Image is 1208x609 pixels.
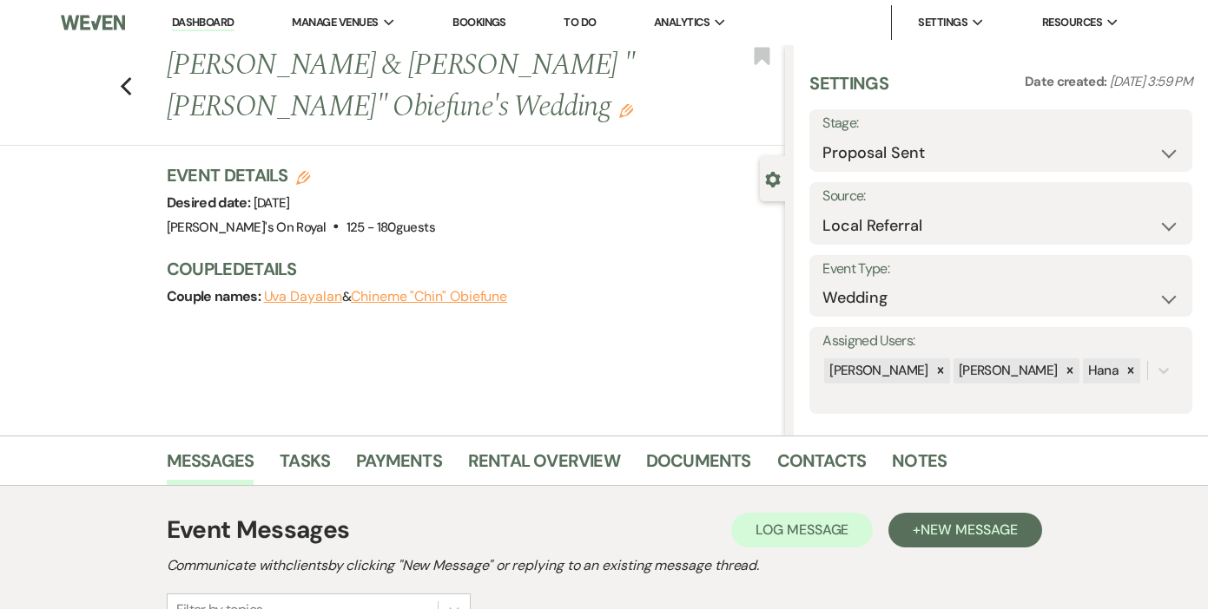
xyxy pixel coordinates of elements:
[765,170,781,187] button: Close lead details
[280,447,330,485] a: Tasks
[167,512,350,548] h1: Event Messages
[822,329,1179,354] label: Assigned Users:
[167,45,655,128] h1: [PERSON_NAME] & [PERSON_NAME] "[PERSON_NAME]" Obiefune's Wedding
[1083,358,1121,383] div: Hana
[619,102,633,118] button: Edit
[1042,14,1102,31] span: Resources
[822,257,1179,282] label: Event Type:
[167,287,264,305] span: Couple names:
[172,15,234,31] a: Dashboard
[888,513,1041,547] button: +New Message
[167,219,327,236] span: [PERSON_NAME]'s On Royal
[167,257,769,281] h3: Couple Details
[1110,73,1192,90] span: [DATE] 3:59 PM
[167,193,254,212] span: Desired date:
[351,290,507,304] button: Chineme "Chin" Obiefune
[167,447,254,485] a: Messages
[809,71,888,109] h3: Settings
[918,14,967,31] span: Settings
[822,111,1179,136] label: Stage:
[167,555,1042,576] h2: Communicate with clients by clicking "New Message" or replying to an existing message thread.
[254,194,290,212] span: [DATE]
[347,219,435,236] span: 125 - 180 guests
[167,163,435,187] h3: Event Details
[777,447,867,485] a: Contacts
[822,184,1179,209] label: Source:
[468,447,620,485] a: Rental Overview
[292,14,378,31] span: Manage Venues
[921,521,1017,539] span: New Message
[824,358,931,383] div: [PERSON_NAME]
[892,447,947,485] a: Notes
[356,447,442,485] a: Payments
[564,15,596,29] a: To Do
[756,521,848,539] span: Log Message
[264,288,508,305] span: &
[954,358,1060,383] div: [PERSON_NAME]
[731,513,873,547] button: Log Message
[452,15,506,29] a: Bookings
[264,290,342,304] button: Uva Dayalan
[654,14,710,31] span: Analytics
[1025,73,1110,90] span: Date created:
[646,447,751,485] a: Documents
[61,4,126,41] img: Weven Logo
